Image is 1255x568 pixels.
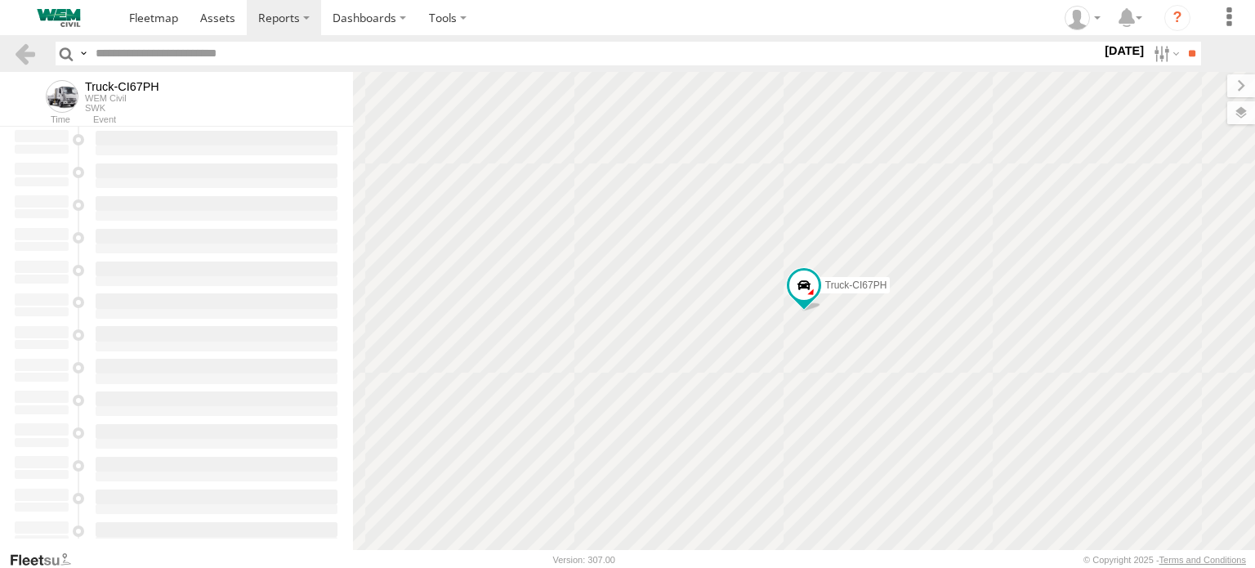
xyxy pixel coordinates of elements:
a: Visit our Website [9,552,84,568]
i: ? [1164,5,1190,31]
div: WEM Civil [85,93,159,103]
div: Event [93,116,353,124]
img: WEMCivilLogo.svg [16,9,101,27]
div: Truck-CI67PH - View Asset History [85,80,159,93]
div: © Copyright 2025 - [1083,555,1246,565]
label: Search Filter Options [1147,42,1182,65]
label: Search Query [77,42,90,65]
div: Kevin Webb [1059,6,1106,30]
a: Terms and Conditions [1159,555,1246,565]
div: SWK [85,103,159,113]
a: Back to previous Page [13,42,37,65]
label: [DATE] [1101,42,1147,60]
div: Time [13,116,70,124]
div: Version: 307.00 [553,555,615,565]
span: Truck-CI67PH [825,280,887,291]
